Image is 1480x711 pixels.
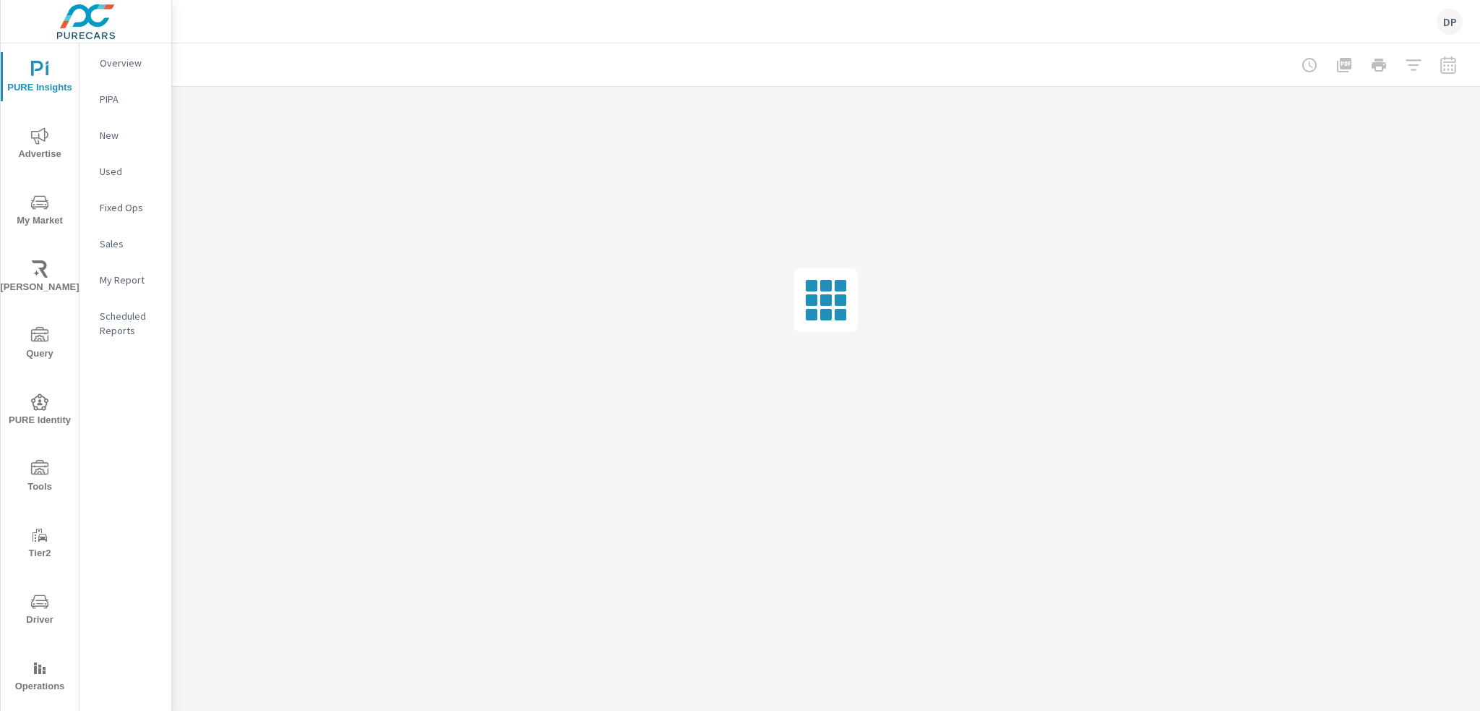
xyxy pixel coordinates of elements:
[79,305,171,341] div: Scheduled Reports
[79,269,171,291] div: My Report
[79,88,171,110] div: PIPA
[5,460,74,495] span: Tools
[100,200,160,215] p: Fixed Ops
[79,161,171,182] div: Used
[5,593,74,629] span: Driver
[100,92,160,106] p: PIPA
[100,237,160,251] p: Sales
[79,52,171,74] div: Overview
[79,124,171,146] div: New
[5,393,74,429] span: PURE Identity
[100,56,160,70] p: Overview
[79,197,171,218] div: Fixed Ops
[100,309,160,338] p: Scheduled Reports
[79,233,171,255] div: Sales
[5,527,74,562] span: Tier2
[100,273,160,287] p: My Report
[5,127,74,163] span: Advertise
[5,260,74,296] span: [PERSON_NAME]
[5,660,74,695] span: Operations
[100,128,160,142] p: New
[1437,9,1463,35] div: DP
[5,61,74,96] span: PURE Insights
[100,164,160,179] p: Used
[5,327,74,362] span: Query
[5,194,74,229] span: My Market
